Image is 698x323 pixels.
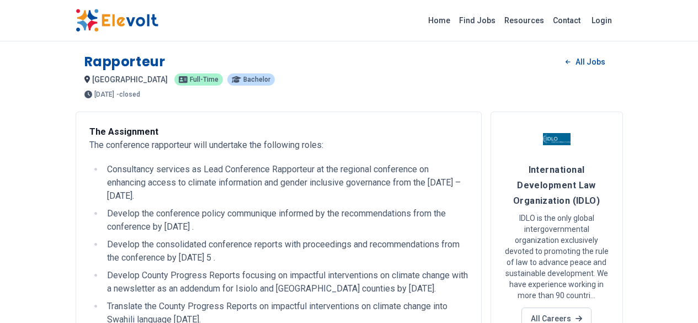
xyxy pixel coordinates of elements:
[104,238,468,264] li: Develop the consolidated conference reports with proceedings and recommendations from the confere...
[585,9,619,31] a: Login
[504,213,609,301] p: IDLO is the only global intergovernmental organization exclusively devoted to promoting the rule ...
[116,91,140,98] p: - closed
[513,165,600,206] span: International Development Law Organization (IDLO)
[84,53,166,71] h1: Rapporteur
[76,9,158,32] img: Elevolt
[557,54,614,70] a: All Jobs
[548,12,585,29] a: Contact
[94,91,114,98] span: [DATE]
[104,207,468,234] li: Develop the conference policy communique informed by the recommendations from the conference by [...
[92,75,168,84] span: [GEOGRAPHIC_DATA]
[104,269,468,295] li: Develop County Progress Reports focusing on impactful interventions on climate change with a news...
[104,163,468,203] li: Consultancy services as Lead Conference Rapporteur at the regional conference on enhancing access...
[243,76,270,83] span: Bachelor
[89,126,158,137] strong: The Assignment
[500,12,548,29] a: Resources
[424,12,455,29] a: Home
[89,125,468,152] p: The conference rapporteur will undertake the following roles:
[455,12,500,29] a: Find Jobs
[190,76,219,83] span: Full-time
[543,125,571,153] img: International Development Law Organization (IDLO)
